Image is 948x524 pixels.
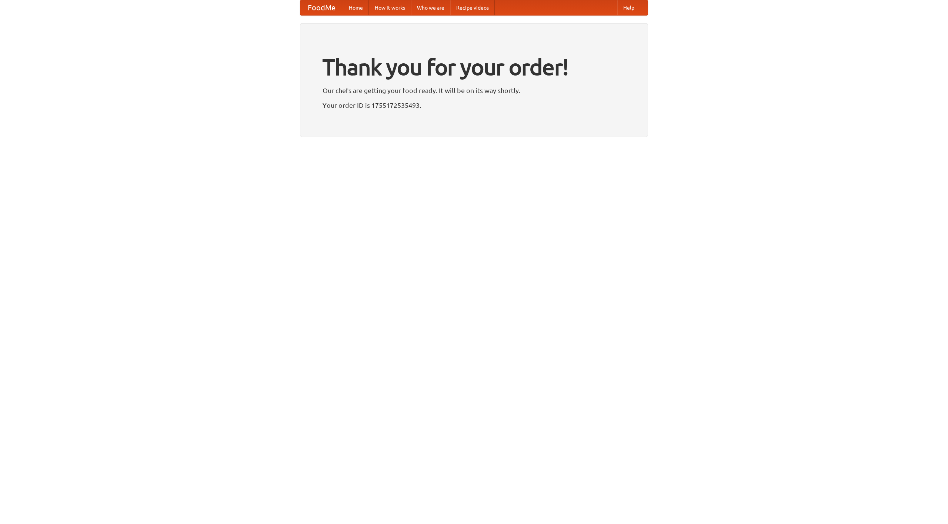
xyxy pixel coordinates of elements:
h1: Thank you for your order! [323,49,625,85]
p: Your order ID is 1755172535493. [323,100,625,111]
a: Recipe videos [450,0,495,15]
a: FoodMe [300,0,343,15]
a: Help [617,0,640,15]
a: Who we are [411,0,450,15]
p: Our chefs are getting your food ready. It will be on its way shortly. [323,85,625,96]
a: How it works [369,0,411,15]
a: Home [343,0,369,15]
